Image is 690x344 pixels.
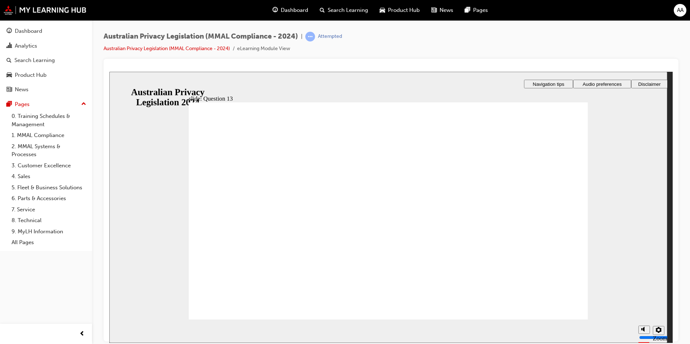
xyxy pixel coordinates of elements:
[237,45,290,53] li: eLearning Module View
[9,193,89,204] a: 6. Parts & Accessories
[15,42,37,50] div: Analytics
[9,237,89,248] a: All Pages
[3,69,89,82] a: Product Hub
[3,39,89,53] a: Analytics
[15,27,42,35] div: Dashboard
[9,226,89,237] a: 9. MyLH Information
[272,6,278,15] span: guage-icon
[81,100,86,109] span: up-icon
[15,100,30,109] div: Pages
[15,71,47,79] div: Product Hub
[459,3,494,18] a: pages-iconPages
[281,6,308,14] span: Dashboard
[3,25,89,38] a: Dashboard
[301,32,302,41] span: |
[425,3,459,18] a: news-iconNews
[267,3,314,18] a: guage-iconDashboard
[530,263,576,269] input: volume
[522,8,558,17] button: Disclaimer
[440,6,453,14] span: News
[543,254,555,263] button: Settings
[3,23,89,98] button: DashboardAnalyticsSearch LearningProduct HubNews
[525,248,554,271] div: misc controls
[674,4,686,17] button: AA
[473,6,488,14] span: Pages
[9,130,89,141] a: 1. MMAL Compliance
[529,254,541,262] button: Mute (Ctrl+Alt+M)
[465,6,470,15] span: pages-icon
[6,101,12,108] span: pages-icon
[380,6,385,15] span: car-icon
[473,10,512,15] span: Audio preferences
[328,6,368,14] span: Search Learning
[9,215,89,226] a: 8. Technical
[3,98,89,111] button: Pages
[543,263,558,285] label: Zoom to fit
[104,45,230,52] a: Australian Privacy Legislation (MMAL Compliance - 2024)
[431,6,437,15] span: news-icon
[6,57,12,64] span: search-icon
[529,10,551,15] span: Disclaimer
[15,85,29,94] div: News
[79,330,85,339] span: prev-icon
[6,87,12,93] span: news-icon
[3,54,89,67] a: Search Learning
[14,56,55,65] div: Search Learning
[320,6,325,15] span: search-icon
[6,43,12,49] span: chart-icon
[9,204,89,215] a: 7. Service
[677,6,684,14] span: AA
[388,6,420,14] span: Product Hub
[423,10,455,15] span: Navigation tips
[9,160,89,171] a: 3. Customer Excellence
[9,182,89,193] a: 5. Fleet & Business Solutions
[4,5,87,15] img: mmal
[3,83,89,96] a: News
[9,171,89,182] a: 4. Sales
[314,3,374,18] a: search-iconSearch Learning
[6,72,12,79] span: car-icon
[9,111,89,130] a: 0. Training Schedules & Management
[464,8,522,17] button: Audio preferences
[305,32,315,41] span: learningRecordVerb_ATTEMPT-icon
[6,28,12,35] span: guage-icon
[374,3,425,18] a: car-iconProduct Hub
[415,8,464,17] button: Navigation tips
[9,141,89,160] a: 2. MMAL Systems & Processes
[104,32,298,41] span: Australian Privacy Legislation (MMAL Compliance - 2024)
[318,33,342,40] div: Attempted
